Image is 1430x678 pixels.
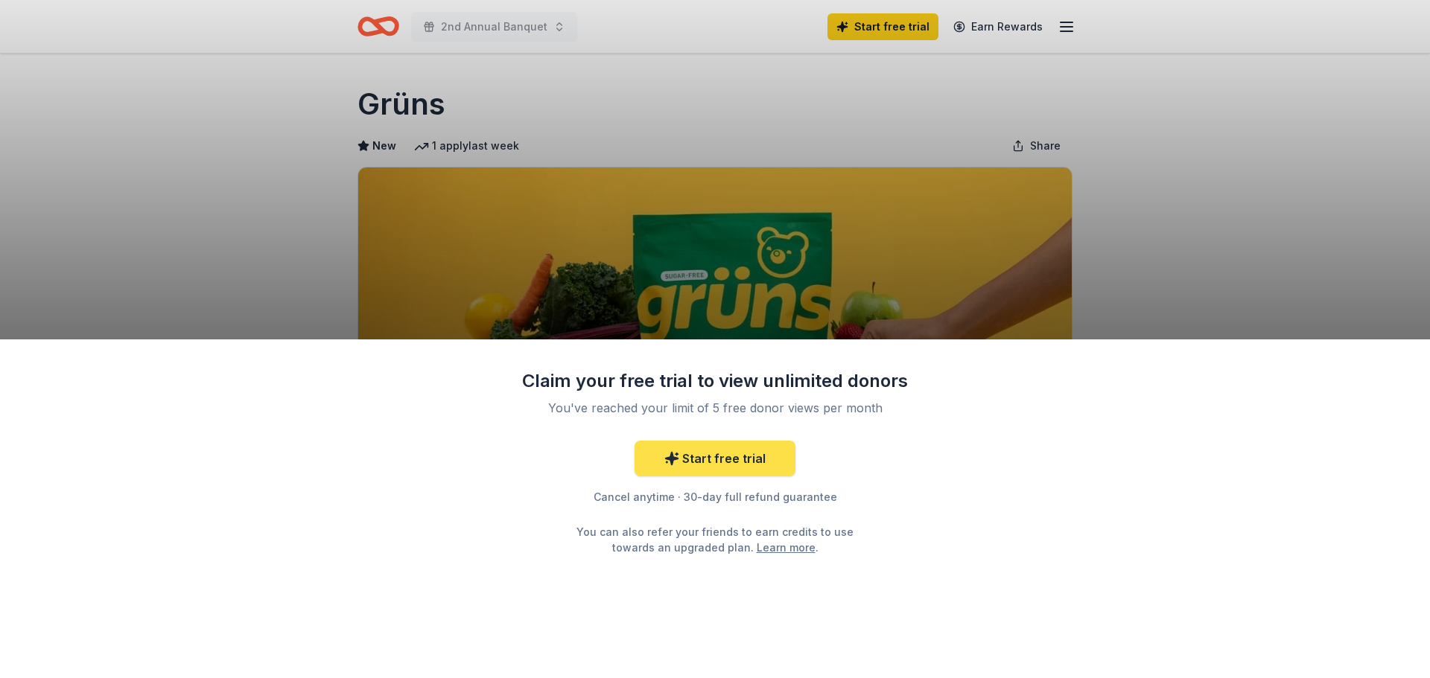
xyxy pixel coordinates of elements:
a: Start free trial [635,441,795,476]
div: You've reached your limit of 5 free donor views per month [539,399,891,417]
div: Cancel anytime · 30-day full refund guarantee [521,488,909,506]
div: You can also refer your friends to earn credits to use towards an upgraded plan. . [563,524,867,555]
div: Claim your free trial to view unlimited donors [521,369,909,393]
a: Learn more [757,540,816,555]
